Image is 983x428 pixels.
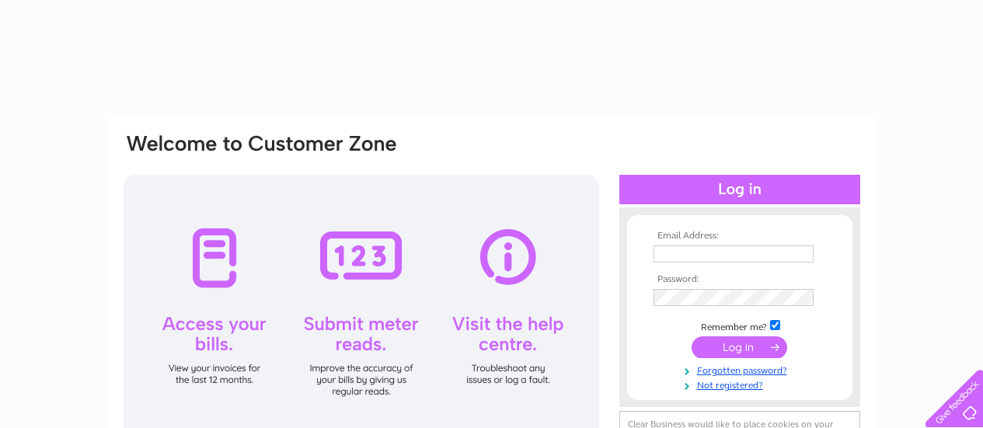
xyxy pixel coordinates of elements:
input: Submit [692,336,787,358]
th: Email Address: [650,231,830,242]
a: Forgotten password? [654,362,830,377]
th: Password: [650,274,830,285]
a: Not registered? [654,377,830,391]
td: Remember me? [650,318,830,333]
